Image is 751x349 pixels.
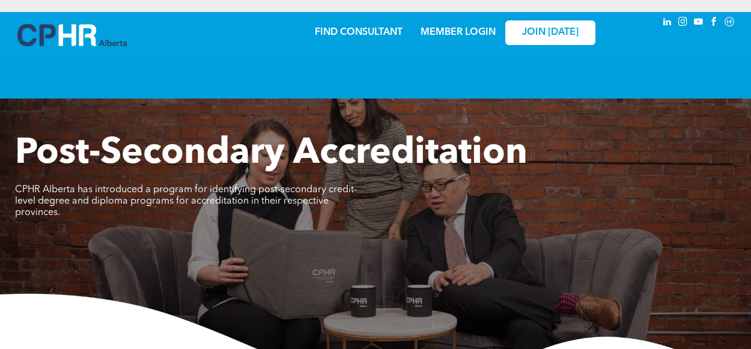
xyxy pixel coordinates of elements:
img: A blue and white logo for cp alberta [17,24,127,46]
a: facebook [707,15,720,31]
a: Social network [723,15,736,31]
span: Post-Secondary Accreditation [15,136,528,172]
a: JOIN [DATE] [505,20,595,45]
a: instagram [676,15,689,31]
a: FIND CONSULTANT [315,28,403,37]
span: JOIN [DATE] [522,27,579,38]
span: CPHR Alberta has introduced a program for identifying post-secondary credit-level degree and dipl... [15,185,357,217]
a: MEMBER LOGIN [421,28,496,37]
a: youtube [692,15,705,31]
a: linkedin [660,15,673,31]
